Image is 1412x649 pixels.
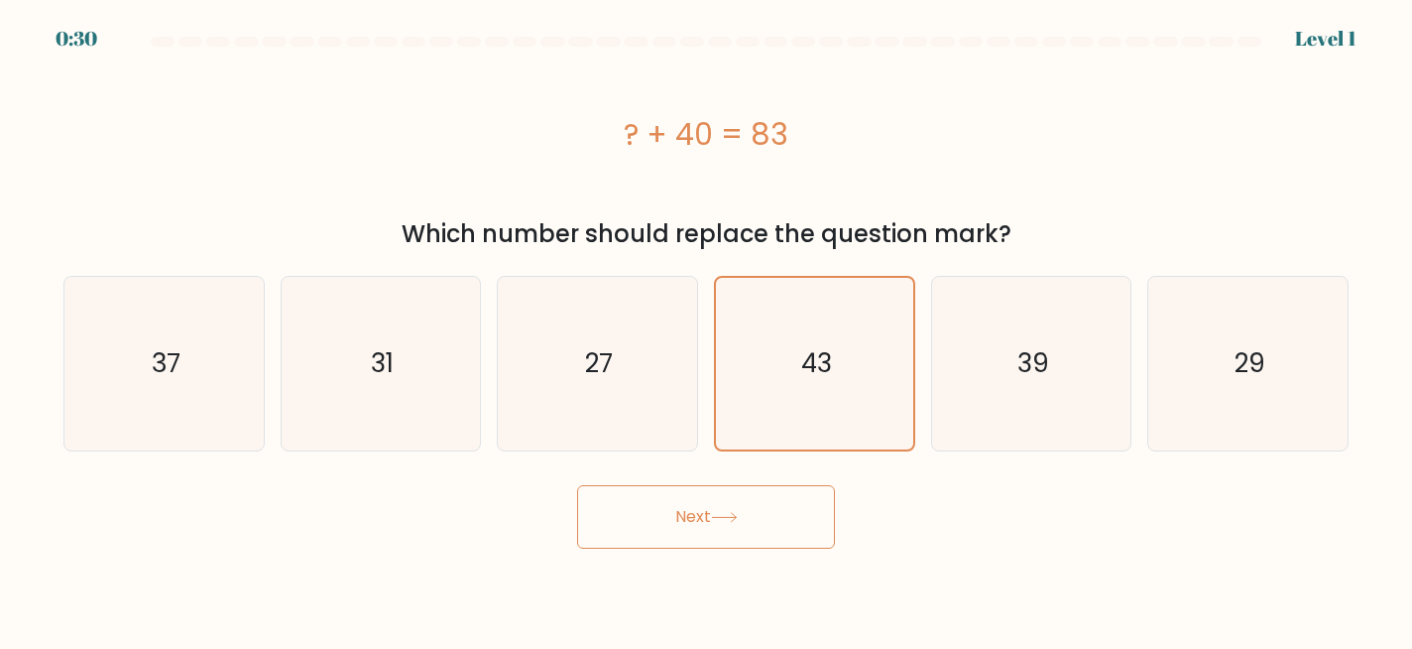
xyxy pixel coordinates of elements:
text: 31 [371,345,394,381]
button: Next [577,485,835,549]
text: 27 [585,345,613,381]
div: 0:30 [56,24,97,54]
text: 37 [152,345,180,381]
text: 39 [1017,345,1049,381]
text: 29 [1235,345,1265,381]
text: 43 [801,345,832,381]
div: Which number should replace the question mark? [75,216,1337,252]
div: ? + 40 = 83 [63,112,1349,157]
div: Level 1 [1295,24,1356,54]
